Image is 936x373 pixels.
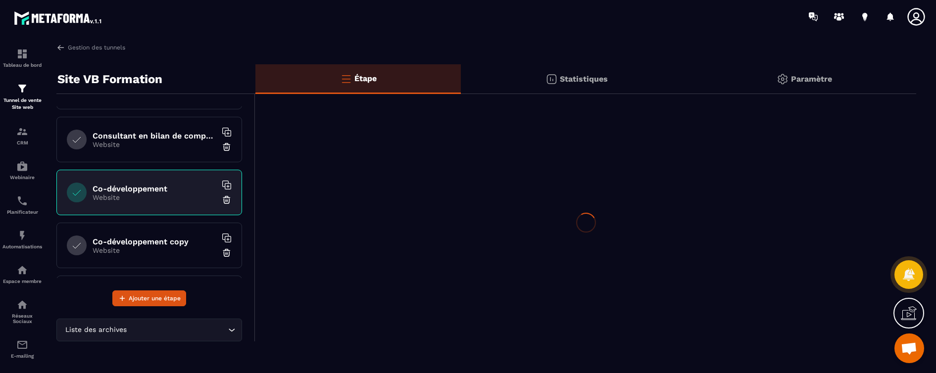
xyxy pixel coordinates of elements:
[2,257,42,291] a: automationsautomationsEspace membre
[545,73,557,85] img: stats.20deebd0.svg
[14,9,103,27] img: logo
[93,131,216,140] h6: Consultant en bilan de compétences copy
[93,237,216,246] h6: Co-développement copy
[93,193,216,201] p: Website
[2,331,42,366] a: emailemailE-mailing
[2,222,42,257] a: automationsautomationsAutomatisations
[2,187,42,222] a: schedulerschedulerPlanificateur
[354,74,377,83] p: Étape
[93,140,216,148] p: Website
[16,160,28,172] img: automations
[777,73,788,85] img: setting-gr.5f69749f.svg
[16,48,28,60] img: formation
[16,126,28,138] img: formation
[2,244,42,249] p: Automatisations
[2,291,42,331] a: social-networksocial-networkRéseaux Sociaux
[2,62,42,68] p: Tableau de bord
[2,41,42,75] a: formationformationTableau de bord
[2,209,42,215] p: Planificateur
[56,319,242,341] div: Search for option
[16,83,28,94] img: formation
[2,313,42,324] p: Réseaux Sociaux
[340,73,352,85] img: bars-o.4a397970.svg
[560,74,608,84] p: Statistiques
[16,195,28,207] img: scheduler
[63,325,129,335] span: Liste des archives
[16,264,28,276] img: automations
[57,69,162,89] p: Site VB Formation
[2,153,42,187] a: automationsautomationsWebinaire
[222,142,232,152] img: trash
[93,184,216,193] h6: Co-développement
[894,333,924,363] div: Ouvrir le chat
[222,195,232,205] img: trash
[2,75,42,118] a: formationformationTunnel de vente Site web
[222,248,232,258] img: trash
[129,293,181,303] span: Ajouter une étape
[56,43,65,52] img: arrow
[2,97,42,111] p: Tunnel de vente Site web
[93,246,216,254] p: Website
[2,140,42,145] p: CRM
[791,74,832,84] p: Paramètre
[16,299,28,311] img: social-network
[2,118,42,153] a: formationformationCRM
[2,279,42,284] p: Espace membre
[56,43,125,52] a: Gestion des tunnels
[16,339,28,351] img: email
[112,290,186,306] button: Ajouter une étape
[16,230,28,241] img: automations
[129,325,226,335] input: Search for option
[2,175,42,180] p: Webinaire
[2,353,42,359] p: E-mailing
